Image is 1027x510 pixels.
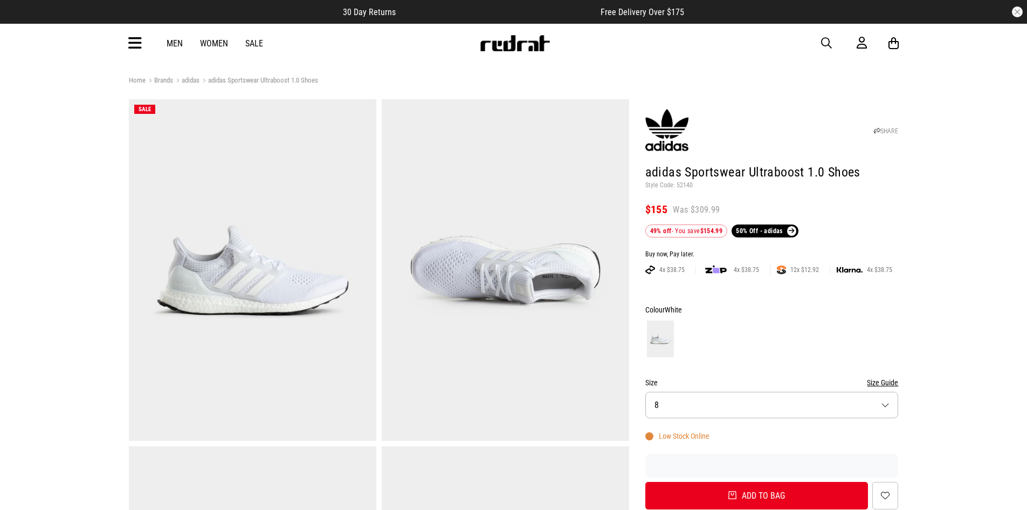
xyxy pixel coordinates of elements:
span: White [665,305,682,314]
img: Adidas Sportswear Ultraboost 1.0 Shoes in White [382,99,629,441]
img: Redrat logo [479,35,550,51]
span: 4x $38.75 [729,266,763,274]
span: 4x $38.75 [655,266,689,274]
a: Women [200,38,228,49]
div: Colour [645,303,899,316]
img: White [647,321,674,357]
img: zip [705,264,727,275]
img: SPLITPAY [777,266,786,274]
img: adidas [645,108,688,152]
a: SHARE [874,127,898,135]
span: 30 Day Returns [343,7,396,17]
span: 8 [654,400,659,410]
span: SALE [139,106,151,113]
img: AFTERPAY [645,266,655,274]
span: $155 [645,203,668,216]
a: Sale [245,38,263,49]
img: KLARNA [837,267,863,273]
a: Men [167,38,183,49]
div: Buy now, Pay later. [645,250,899,259]
p: Style Code: 52140 [645,181,899,190]
span: Free Delivery Over $175 [601,7,684,17]
button: Size Guide [867,376,898,389]
b: $154.99 [700,227,723,235]
div: Low Stock Online [645,432,709,440]
span: 12x $12.92 [786,266,823,274]
a: Brands [146,76,173,86]
iframe: Customer reviews powered by Trustpilot [417,6,579,17]
b: 49% off [650,227,672,235]
a: adidas [173,76,199,86]
a: 50% Off - adidas [732,225,798,237]
a: adidas Sportswear Ultraboost 1.0 Shoes [199,76,318,86]
span: 4x $38.75 [863,266,897,274]
a: Home [129,76,146,84]
h1: adidas Sportswear Ultraboost 1.0 Shoes [645,164,899,181]
div: Size [645,376,899,389]
div: - You save [645,225,728,237]
button: 8 [645,392,899,418]
span: Was $309.99 [673,204,720,216]
img: Adidas Sportswear Ultraboost 1.0 Shoes in White [129,99,376,441]
iframe: Customer reviews powered by Trustpilot [645,460,899,471]
button: Add to bag [645,482,869,509]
